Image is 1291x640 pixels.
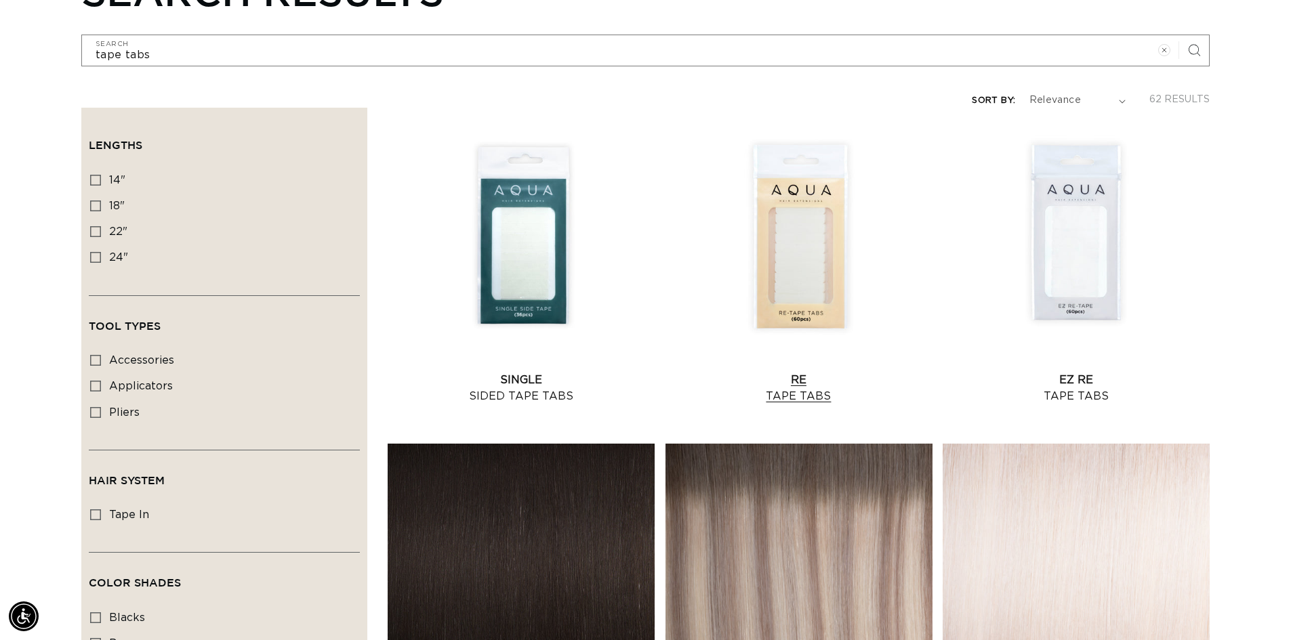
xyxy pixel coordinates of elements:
[89,553,360,601] summary: Color Shades (0 selected)
[89,474,165,486] span: Hair System
[665,372,933,404] a: Re Tape Tabs
[109,509,149,520] span: tape in
[89,450,360,499] summary: Hair System (0 selected)
[1149,35,1179,65] button: Clear search term
[109,355,174,366] span: accessories
[89,576,181,589] span: Color Shades
[109,200,125,211] span: 18"
[972,96,1015,105] label: Sort by:
[109,226,127,237] span: 22"
[1223,575,1291,640] iframe: Chat Widget
[1179,35,1209,65] button: Search
[109,175,125,186] span: 14"
[109,252,128,263] span: 24"
[89,115,360,164] summary: Lengths (0 selected)
[89,320,161,332] span: Tool Types
[9,601,39,631] div: Accessibility Menu
[943,372,1210,404] a: EZ Re Tape Tabs
[89,139,142,151] span: Lengths
[109,612,145,623] span: blacks
[109,407,140,418] span: pliers
[109,381,173,391] span: applicators
[82,35,1209,66] input: Search
[388,372,655,404] a: Single Sided Tape Tabs
[1149,95,1210,104] span: 62 results
[89,296,360,345] summary: Tool Types (0 selected)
